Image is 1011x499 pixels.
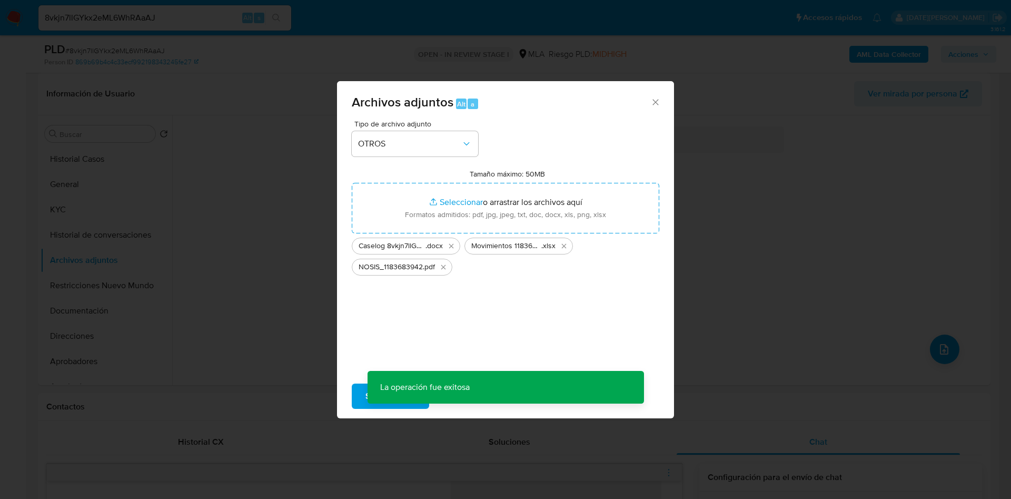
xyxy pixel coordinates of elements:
label: Tamaño máximo: 50MB [470,169,545,179]
ul: Archivos seleccionados [352,233,659,276]
button: Cerrar [650,97,660,106]
span: Movimientos 1183683942 [471,241,541,251]
span: a [471,99,474,109]
span: Subir archivo [365,385,415,408]
span: NOSIS_1183683942 [359,262,423,272]
button: Eliminar Caselog 8vkjn7llGYkx2eML6WhRAaAJ.docx [445,240,458,252]
span: OTROS [358,139,461,149]
span: .pdf [423,262,435,272]
span: Cancelar [447,385,481,408]
span: Archivos adjuntos [352,93,453,111]
span: Caselog 8vkjn7llGYkx2eML6WhRAaAJ [359,241,425,251]
span: Alt [457,99,465,109]
button: Eliminar NOSIS_1183683942.pdf [437,261,450,273]
button: Subir archivo [352,384,429,409]
p: La operación fue exitosa [368,371,482,404]
span: .xlsx [541,241,556,251]
button: OTROS [352,131,478,156]
span: .docx [425,241,443,251]
button: Eliminar Movimientos 1183683942.xlsx [558,240,570,252]
span: Tipo de archivo adjunto [354,120,481,128]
